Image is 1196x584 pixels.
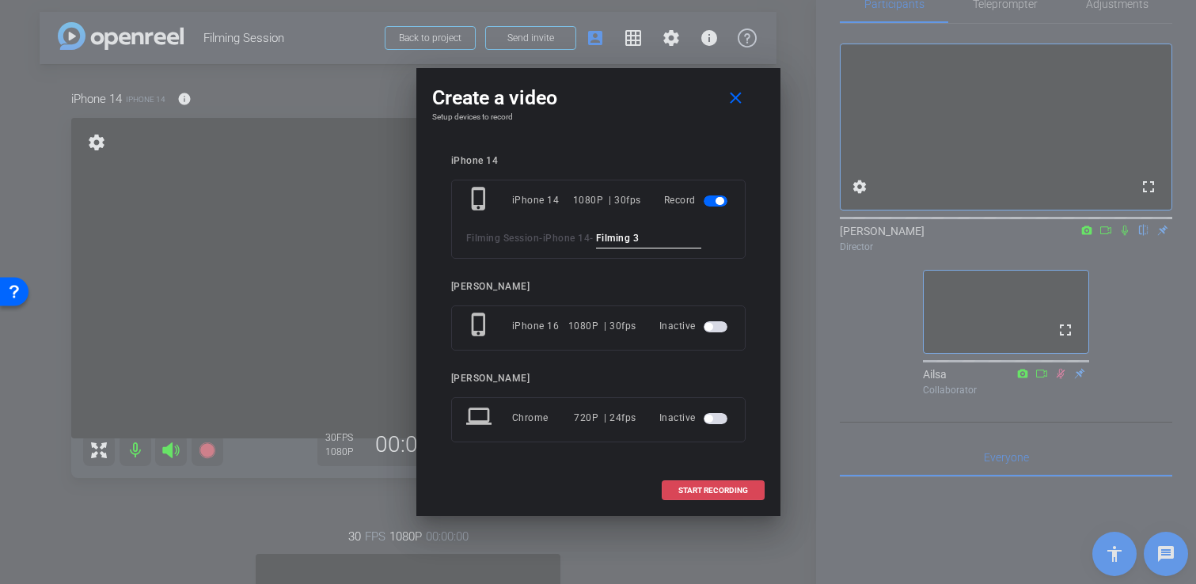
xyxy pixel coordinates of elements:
div: Create a video [432,84,765,112]
button: START RECORDING [662,480,765,500]
div: 1080P | 30fps [573,186,641,214]
div: iPhone 16 [512,312,568,340]
div: Inactive [659,404,731,432]
div: Chrome [512,404,575,432]
mat-icon: close [726,89,746,108]
span: iPhone 14 [543,233,590,244]
span: Filming Session [466,233,540,244]
div: Inactive [659,312,731,340]
div: iPhone 14 [512,186,573,214]
div: iPhone 14 [451,155,746,167]
div: 1080P | 30fps [568,312,636,340]
span: - [590,233,594,244]
div: [PERSON_NAME] [451,373,746,385]
mat-icon: phone_iphone [466,312,495,340]
h4: Setup devices to record [432,112,765,122]
div: 720P | 24fps [574,404,636,432]
div: [PERSON_NAME] [451,281,746,293]
span: START RECORDING [678,487,748,495]
mat-icon: phone_iphone [466,186,495,214]
span: - [539,233,543,244]
div: Record [664,186,731,214]
input: ENTER HERE [596,229,702,248]
mat-icon: laptop [466,404,495,432]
